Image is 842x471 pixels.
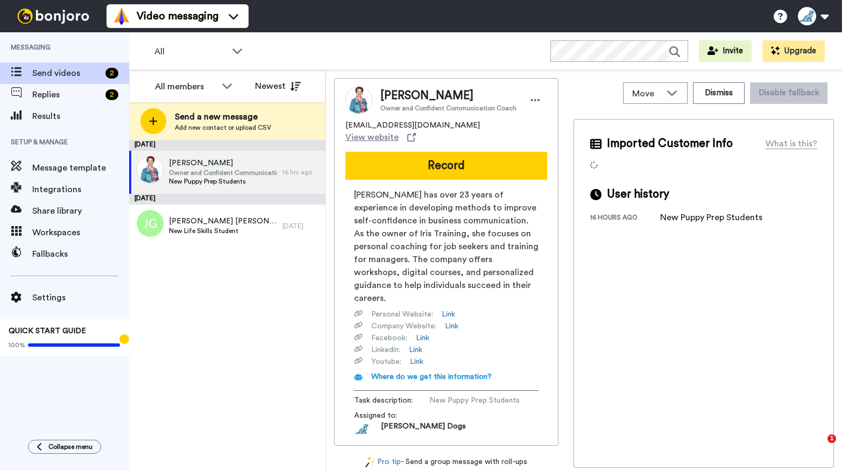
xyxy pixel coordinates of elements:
span: [PERSON_NAME] has over 23 years of experience in developing methods to improve self-confidence in... [354,188,539,305]
span: Results [32,110,129,123]
div: [DATE] [129,140,326,151]
button: Dismiss [693,82,745,104]
span: Collapse menu [48,442,93,451]
div: What is this? [766,137,817,150]
span: Personal Website : [371,309,433,320]
span: Share library [32,205,129,217]
div: 2 [105,89,118,100]
span: [PERSON_NAME] [PERSON_NAME] [169,216,277,227]
span: Message template [32,161,129,174]
span: [PERSON_NAME] Dogs [381,421,466,437]
div: Tooltip anchor [119,334,129,344]
button: Record [345,152,547,180]
img: magic-wand.svg [365,456,375,468]
a: Link [409,345,422,355]
img: jg.png [137,210,164,237]
div: 16 hrs ago [282,168,320,177]
img: a9b7e6d7-d05f-4527-9b14-6f747fa06beb.jpg [137,156,164,183]
img: vm-color.svg [113,8,130,25]
span: Video messaging [137,9,218,24]
a: Pro tip [365,456,401,468]
a: Link [410,356,423,367]
img: 67ee44f4-e31c-4fea-bd08-8152384d68b7-1715273885.jpg [354,421,370,437]
span: New Puppy Prep Students [169,177,277,186]
span: Send videos [32,67,101,80]
span: Owner and Confident Communication Coach [169,168,277,177]
span: Settings [32,291,129,304]
span: [EMAIL_ADDRESS][DOMAIN_NAME] [345,120,480,131]
span: Add new contact or upload CSV [175,123,271,132]
div: 2 [105,68,118,79]
span: User history [607,186,669,202]
span: Youtube : [371,356,401,367]
span: Move [632,87,661,100]
button: Invite [699,40,752,62]
span: Owner and Confident Communication Coach [380,104,516,113]
span: [PERSON_NAME] [380,88,516,104]
div: 16 hours ago [590,213,660,224]
span: QUICK START GUIDE [9,327,86,335]
span: Integrations [32,183,129,196]
span: Imported Customer Info [607,136,733,152]
span: All [154,45,227,58]
a: Link [445,321,458,332]
span: Replies [32,88,101,101]
span: Fallbacks [32,248,129,261]
span: Where do we get this information? [371,373,492,381]
a: View website [345,131,416,144]
div: [DATE] [282,222,320,230]
span: Company Website : [371,321,436,332]
button: Disable fallback [750,82,827,104]
span: Linkedin : [371,345,400,355]
a: Link [416,333,429,343]
a: Link [442,309,455,320]
div: [DATE] [129,194,326,205]
span: Assigned to: [354,410,429,421]
img: Image of Iris Moshkovitz [345,87,372,114]
iframe: Intercom live chat [805,434,831,460]
div: All members [155,80,216,93]
span: Send a new message [175,110,271,123]
span: New Puppy Prep Students [429,395,532,406]
button: Newest [247,75,309,97]
span: Task description : [354,395,429,406]
span: 1 [827,434,836,443]
span: [PERSON_NAME] [169,158,277,168]
span: New Life Skills Student [169,227,277,235]
div: New Puppy Prep Students [660,211,762,224]
span: View website [345,131,399,144]
span: Workspaces [32,226,129,239]
span: 100% [9,341,25,349]
span: Facebook : [371,333,407,343]
button: Collapse menu [28,440,101,454]
button: Upgrade [762,40,825,62]
img: bj-logo-header-white.svg [13,9,94,24]
div: - Send a group message with roll-ups [334,456,558,468]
